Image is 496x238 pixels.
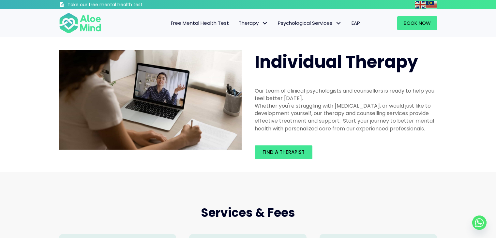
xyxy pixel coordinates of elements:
a: EAP [347,16,365,30]
a: Psychological ServicesPsychological Services: submenu [273,16,347,30]
img: ms [426,1,437,8]
span: Free Mental Health Test [171,20,229,26]
span: Services & Fees [201,204,295,221]
span: Therapy: submenu [260,19,270,28]
a: TherapyTherapy: submenu [234,16,273,30]
nav: Menu [110,16,365,30]
span: Individual Therapy [255,50,418,74]
a: Malay [426,1,437,8]
span: Psychological Services [278,20,342,26]
div: Our team of clinical psychologists and counsellors is ready to help you feel better [DATE]. [255,87,437,102]
span: Book Now [404,20,431,26]
a: Take our free mental health test [59,2,177,9]
div: Whether you're struggling with [MEDICAL_DATA], or would just like to development yourself, our th... [255,102,437,132]
span: Find a therapist [263,149,305,156]
span: Psychological Services: submenu [334,19,343,28]
a: English [415,1,426,8]
img: Therapy online individual [59,50,242,150]
a: Find a therapist [255,145,312,159]
span: EAP [352,20,360,26]
img: Aloe mind Logo [59,12,101,34]
a: Whatsapp [472,216,487,230]
span: Therapy [239,20,268,26]
a: Free Mental Health Test [166,16,234,30]
a: Book Now [397,16,437,30]
h3: Take our free mental health test [68,2,177,8]
img: en [415,1,426,8]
